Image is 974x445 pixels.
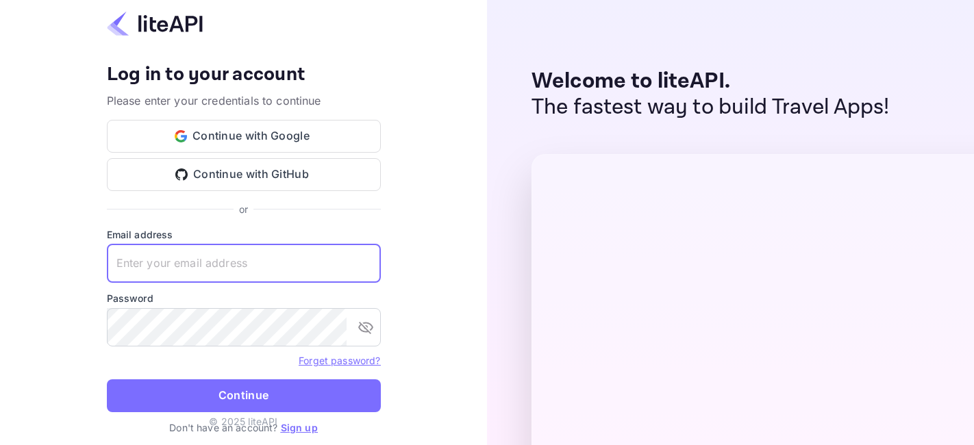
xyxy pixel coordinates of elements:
[107,63,381,87] h4: Log in to your account
[352,314,379,341] button: toggle password visibility
[107,92,381,109] p: Please enter your credentials to continue
[107,120,381,153] button: Continue with Google
[299,353,380,367] a: Forget password?
[107,379,381,412] button: Continue
[281,422,318,433] a: Sign up
[107,158,381,191] button: Continue with GitHub
[107,291,381,305] label: Password
[239,202,248,216] p: or
[107,244,381,283] input: Enter your email address
[532,94,890,120] p: The fastest way to build Travel Apps!
[209,414,277,429] p: © 2025 liteAPI
[354,255,371,272] keeper-lock: Open Keeper Popup
[532,68,890,94] p: Welcome to liteAPI.
[107,420,381,435] p: Don't have an account?
[299,355,380,366] a: Forget password?
[107,227,381,242] label: Email address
